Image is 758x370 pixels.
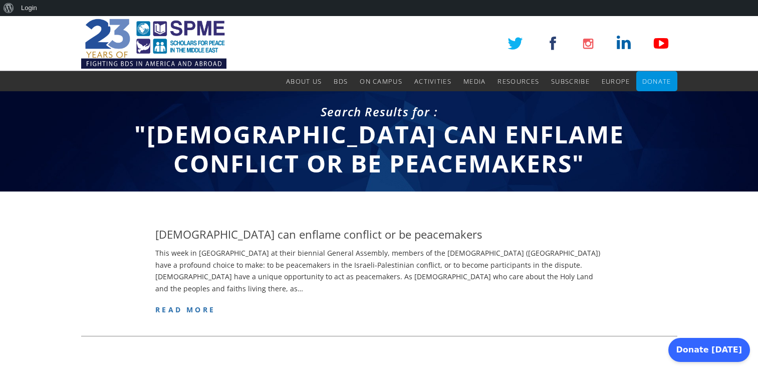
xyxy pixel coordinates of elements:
span: Media [463,77,486,86]
span: About Us [286,77,322,86]
span: "[DEMOGRAPHIC_DATA] can enflame conflict or be peacemakers" [134,118,624,179]
img: SPME [81,16,226,71]
a: Donate [642,71,671,91]
span: BDS [334,77,348,86]
a: About Us [286,71,322,91]
span: Donate [642,77,671,86]
span: Activities [414,77,451,86]
span: Resources [497,77,539,86]
a: BDS [334,71,348,91]
p: This week in [GEOGRAPHIC_DATA] at their biennial General Assembly, members of the [DEMOGRAPHIC_DA... [155,247,603,295]
h4: [DEMOGRAPHIC_DATA] can enflame conflict or be peacemakers [155,227,482,242]
a: Media [463,71,486,91]
span: On Campus [360,77,402,86]
a: Activities [414,71,451,91]
a: read more [155,305,215,314]
span: Europe [602,77,630,86]
a: Subscribe [551,71,590,91]
span: Subscribe [551,77,590,86]
a: Europe [602,71,630,91]
div: Search Results for : [81,103,677,120]
a: On Campus [360,71,402,91]
a: Resources [497,71,539,91]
